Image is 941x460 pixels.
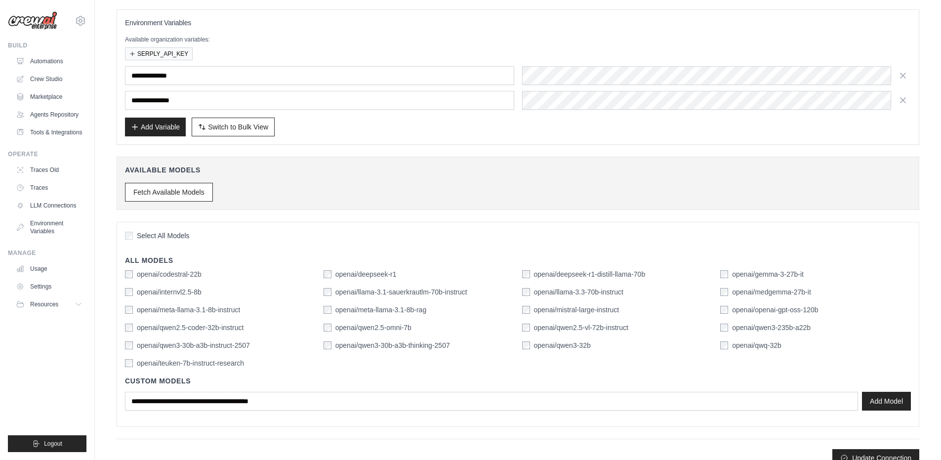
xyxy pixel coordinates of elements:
[125,36,911,43] p: Available organization variables:
[12,162,86,178] a: Traces Old
[8,249,86,257] div: Manage
[137,287,202,297] label: openai/internvl2.5-8b
[522,324,530,332] input: openai/qwen2.5-vl-72b-instruct
[862,392,911,411] button: Add Model
[125,183,213,202] button: Fetch Available Models
[12,125,86,140] a: Tools & Integrations
[522,306,530,314] input: openai/mistral-large-instruct
[125,288,133,296] input: openai/internvl2.5-8b
[12,198,86,213] a: LLM Connections
[137,323,244,333] label: openai/qwen2.5-coder-32b-instruct
[125,165,911,175] h4: Available Models
[720,306,728,314] input: openai/openai-gpt-oss-120b
[522,341,530,349] input: openai/qwen3-32b
[12,279,86,294] a: Settings
[125,359,133,367] input: openai/teuken-7b-instruct-research
[8,435,86,452] button: Logout
[324,341,331,349] input: openai/qwen3-30b-a3b-thinking-2507
[534,287,623,297] label: openai/llama-3.3-70b-instruct
[720,270,728,278] input: openai/gemma-3-27b-it
[335,323,411,333] label: openai/qwen2.5-omni-7b
[732,340,781,350] label: openai/qwq-32b
[534,269,646,279] label: openai/deepseek-r1-distill-llama-70b
[125,18,911,28] h3: Environment Variables
[12,107,86,123] a: Agents Repository
[522,270,530,278] input: openai/deepseek-r1-distill-llama-70b
[732,269,804,279] label: openai/gemma-3-27b-it
[335,340,450,350] label: openai/qwen3-30b-a3b-thinking-2507
[720,341,728,349] input: openai/qwq-32b
[125,306,133,314] input: openai/meta-llama-3.1-8b-instruct
[125,255,911,265] h4: All Models
[732,305,818,315] label: openai/openai-gpt-oss-120b
[12,180,86,196] a: Traces
[732,287,811,297] label: openai/medgemma-27b-it
[137,269,202,279] label: openai/codestral-22b
[324,324,331,332] input: openai/qwen2.5-omni-7b
[12,296,86,312] button: Resources
[732,323,811,333] label: openai/qwen3-235b-a22b
[335,305,426,315] label: openai/meta-llama-3.1-8b-rag
[125,47,193,60] button: SERPLY_API_KEY
[324,306,331,314] input: openai/meta-llama-3.1-8b-rag
[30,300,58,308] span: Resources
[125,232,133,240] input: Select All Models
[522,288,530,296] input: openai/llama-3.3-70b-instruct
[335,287,467,297] label: openai/llama-3.1-sauerkrautlm-70b-instruct
[720,324,728,332] input: openai/qwen3-235b-a22b
[8,11,57,30] img: Logo
[12,215,86,239] a: Environment Variables
[125,270,133,278] input: openai/codestral-22b
[12,261,86,277] a: Usage
[324,270,331,278] input: openai/deepseek-r1
[192,118,275,136] button: Switch to Bulk View
[125,376,911,386] h4: Custom Models
[125,118,186,136] button: Add Variable
[137,340,250,350] label: openai/qwen3-30b-a3b-instruct-2507
[534,340,591,350] label: openai/qwen3-32b
[12,89,86,105] a: Marketplace
[137,358,244,368] label: openai/teuken-7b-instruct-research
[534,323,628,333] label: openai/qwen2.5-vl-72b-instruct
[208,122,268,132] span: Switch to Bulk View
[324,288,331,296] input: openai/llama-3.1-sauerkrautlm-70b-instruct
[534,305,619,315] label: openai/mistral-large-instruct
[720,288,728,296] input: openai/medgemma-27b-it
[44,440,62,448] span: Logout
[335,269,397,279] label: openai/deepseek-r1
[137,305,240,315] label: openai/meta-llama-3.1-8b-instruct
[125,324,133,332] input: openai/qwen2.5-coder-32b-instruct
[8,42,86,49] div: Build
[12,53,86,69] a: Automations
[12,71,86,87] a: Crew Studio
[137,231,190,241] span: Select All Models
[8,150,86,158] div: Operate
[125,341,133,349] input: openai/qwen3-30b-a3b-instruct-2507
